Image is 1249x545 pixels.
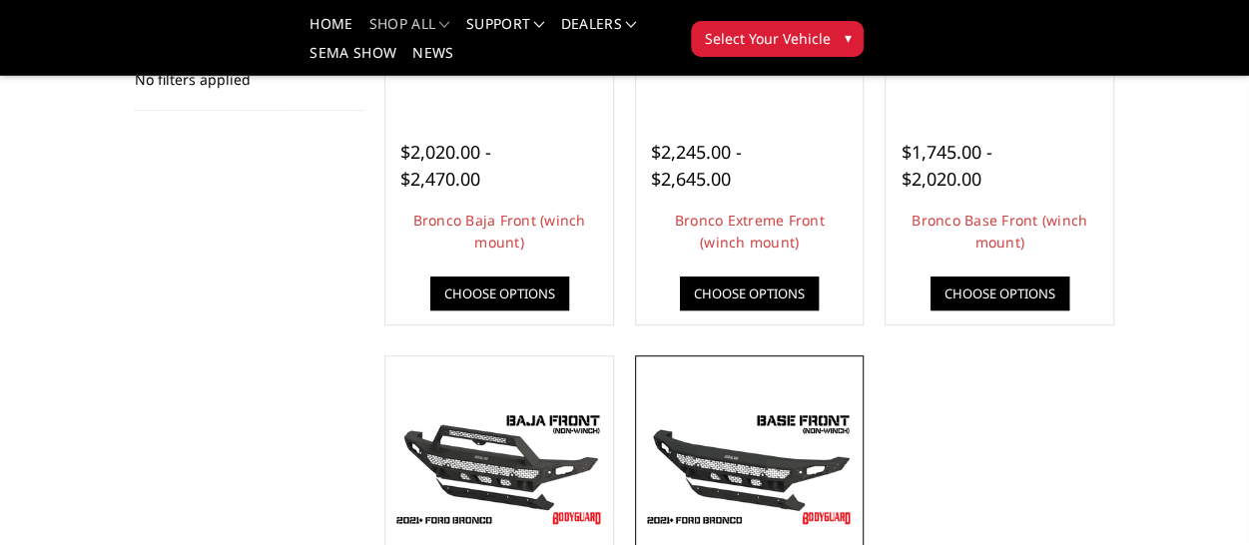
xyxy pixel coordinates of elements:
a: SEMA Show [310,46,396,75]
span: Select Your Vehicle [704,28,830,49]
a: Choose Options [931,276,1069,310]
a: Bronco Base Front (winch mount) [912,211,1087,252]
a: Home [310,17,352,46]
span: $1,745.00 - $2,020.00 [901,140,991,191]
a: Dealers [561,17,637,46]
button: Select Your Vehicle [691,21,864,57]
a: Bronco Extreme Front (winch mount) [675,211,825,252]
iframe: Chat Widget [1149,449,1249,545]
a: Bronco Baja Front (winch mount) [413,211,586,252]
img: Bronco Base Front (non-winch) [641,408,859,530]
a: shop all [369,17,450,46]
span: $2,020.00 - $2,470.00 [400,140,491,191]
img: Bronco Baja Front (non-winch) [390,408,608,530]
a: Choose Options [430,276,569,310]
a: News [412,46,453,75]
a: Support [466,17,545,46]
a: Choose Options [680,276,819,310]
span: $2,245.00 - $2,645.00 [651,140,742,191]
span: ▾ [844,27,851,48]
